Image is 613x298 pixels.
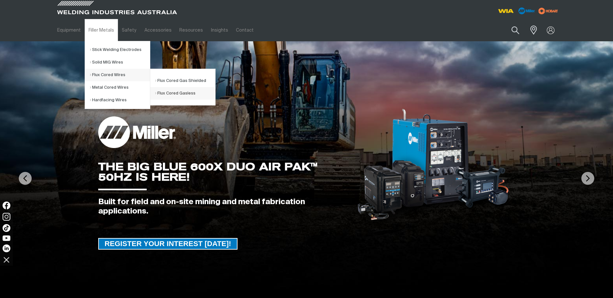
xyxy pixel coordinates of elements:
[504,23,526,38] button: Search products
[85,19,118,41] a: Filler Metals
[53,19,85,41] a: Equipment
[3,235,10,241] img: YouTube
[207,19,232,41] a: Insights
[98,162,347,182] div: THE BIG BLUE 600X DUO AIR PAK™ 50HZ IS HERE!
[90,56,150,69] a: Solid MIG Wires
[155,74,215,87] a: Flux Cored Gas Shielded
[536,6,560,16] img: miller
[155,87,215,100] a: Flux Cored Gasless
[3,224,10,232] img: TikTok
[90,44,150,56] a: Stick Welding Electrodes
[85,41,150,109] ul: Filler Metals Submenu
[19,172,32,185] img: PrevArrow
[3,202,10,209] img: Facebook
[141,19,175,41] a: Accessories
[99,238,237,250] span: REGISTER YOUR INTEREST [DATE]!
[3,213,10,221] img: Instagram
[90,81,150,94] a: Metal Cored Wires
[581,172,594,185] img: NextArrow
[3,244,10,252] img: LinkedIn
[1,254,12,265] img: hide socials
[53,19,433,41] nav: Main
[98,197,347,216] div: Built for field and on-site mining and metal fabrication applications.
[175,19,207,41] a: Resources
[90,69,150,81] a: Flux Cored Wires
[150,69,216,105] ul: Flux Cored Wires Submenu
[496,23,526,38] input: Product name or item number...
[232,19,258,41] a: Contact
[98,238,238,250] a: REGISTER YOUR INTEREST TODAY!
[118,19,140,41] a: Safety
[90,94,150,106] a: Hardfacing Wires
